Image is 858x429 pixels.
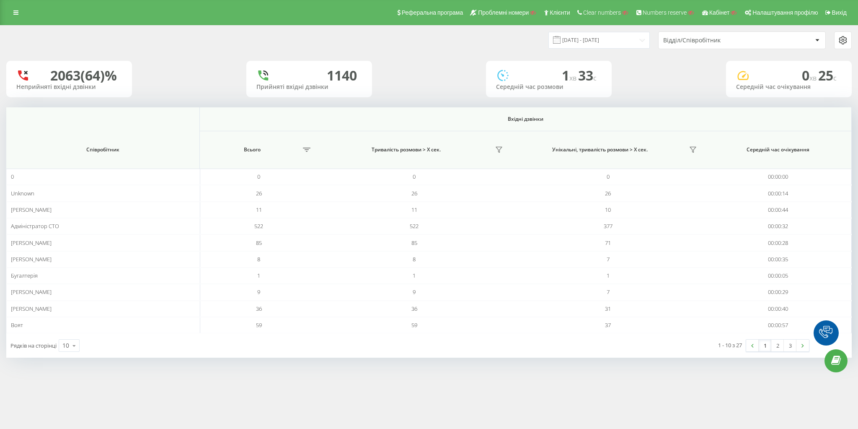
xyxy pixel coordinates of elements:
span: Налаштування профілю [752,9,818,16]
td: 00:00:00 [705,169,852,185]
span: 26 [256,190,262,197]
td: 00:00:14 [705,185,852,201]
span: 7 [607,255,610,263]
td: 00:00:44 [705,202,852,218]
span: 0 [607,173,610,180]
span: [PERSON_NAME] [11,239,52,247]
span: Співробітник [20,146,186,153]
span: 36 [411,305,417,312]
span: Clear numbers [583,9,621,16]
span: Рядків на сторінці [10,342,57,349]
div: Неприйняті вхідні дзвінки [16,83,122,91]
span: 36 [256,305,262,312]
span: 71 [605,239,611,247]
span: 7 [607,288,610,296]
span: 25 [818,66,837,84]
span: [PERSON_NAME] [11,255,52,263]
span: 37 [605,321,611,329]
span: 8 [257,255,260,263]
span: Воят [11,321,23,329]
span: c [593,73,597,83]
span: 33 [578,66,597,84]
span: [PERSON_NAME] [11,305,52,312]
span: 59 [411,321,417,329]
span: 11 [411,206,417,213]
td: 00:00:28 [705,234,852,251]
div: Середній час очікування [736,83,842,91]
a: 3 [784,340,796,351]
span: Середній час очікування [716,146,840,153]
span: Numbers reserve [643,9,687,16]
span: 522 [254,222,263,230]
div: 1140 [327,68,357,83]
span: 1 [607,272,610,279]
span: 59 [256,321,262,329]
div: 2063 (64)% [50,68,117,83]
span: Проблемні номери [478,9,529,16]
span: 26 [411,190,417,197]
span: хв [569,73,578,83]
span: Тривалість розмови > Х сек. [323,146,490,153]
span: 522 [410,222,419,230]
span: Всього [204,146,300,153]
a: 1 [759,340,771,351]
td: 00:00:32 [705,218,852,234]
span: Адміністратор СТО [11,222,59,230]
div: 10 [62,341,69,350]
span: Бугалтерія [11,272,38,279]
span: Унікальні, тривалість розмови > Х сек. [517,146,683,153]
span: 1 [413,272,416,279]
span: 1 [257,272,260,279]
span: 0 [11,173,14,180]
span: 1 [562,66,578,84]
span: 8 [413,255,416,263]
span: 26 [605,190,611,197]
span: Клієнти [550,9,570,16]
span: 0 [802,66,818,84]
td: 00:00:05 [705,268,852,284]
span: 9 [413,288,416,296]
td: 00:00:35 [705,251,852,268]
span: 10 [605,206,611,213]
td: 00:00:40 [705,301,852,317]
span: 377 [604,222,612,230]
td: 00:00:57 [705,317,852,333]
span: 0 [413,173,416,180]
span: 31 [605,305,611,312]
div: Прийняті вхідні дзвінки [256,83,362,91]
td: 00:00:29 [705,284,852,300]
span: 85 [411,239,417,247]
div: 1 - 10 з 27 [718,341,742,349]
span: Реферальна програма [402,9,463,16]
span: Вхідні дзвінки [236,116,815,122]
span: [PERSON_NAME] [11,288,52,296]
div: Відділ/Співробітник [663,37,763,44]
a: 2 [771,340,784,351]
div: Середній час розмови [496,83,602,91]
span: Вихід [832,9,847,16]
span: 11 [256,206,262,213]
span: c [833,73,837,83]
span: 9 [257,288,260,296]
span: Unknown [11,190,34,197]
span: 0 [257,173,260,180]
span: Кабінет [709,9,730,16]
span: [PERSON_NAME] [11,206,52,213]
span: хв [809,73,818,83]
span: 85 [256,239,262,247]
